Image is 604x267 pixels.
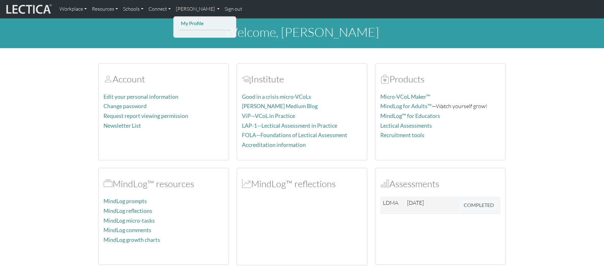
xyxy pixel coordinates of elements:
[103,74,224,85] h2: Account
[242,73,251,85] span: Account
[242,178,362,189] h2: MindLog™ reflections
[179,19,231,31] ul: [PERSON_NAME]
[242,103,318,109] a: [PERSON_NAME] Medium Blog
[89,3,120,16] a: Resources
[103,236,160,243] a: MindLog growth charts
[380,132,424,138] a: Recruitment tools
[380,178,389,189] span: Assessments
[222,3,245,16] a: Sign out
[380,178,501,189] h2: Assessments
[103,208,152,214] a: MindLog reflections
[380,102,501,111] p: —Watch yourself grow!
[103,178,224,189] h2: MindLog™ resources
[103,93,178,100] a: Edit your personal information
[242,113,295,119] a: ViP—VCoL in Practice
[103,178,113,189] span: MindLog™ resources
[242,132,347,138] a: FOLA—Foundations of Lectical Assessment
[380,113,440,119] a: MindLog™ for Educators
[242,142,306,148] a: Accreditation information
[407,199,424,206] span: [DATE]
[242,122,337,129] a: LAP-1—Lectical Assessment in Practice
[242,178,251,189] span: MindLog
[380,93,430,100] a: Micro-VCoL Maker™
[380,73,389,85] span: Products
[103,227,151,233] a: MindLog comments
[103,73,113,85] span: Account
[179,19,231,28] a: My Profile
[380,74,501,85] h2: Products
[242,74,362,85] h2: Institute
[103,103,147,109] a: Change password
[120,3,146,16] a: Schools
[380,122,432,129] a: Lectical Assessments
[103,122,141,129] a: Newsletter List
[5,3,52,15] img: lecticalive
[57,3,89,16] a: Workplace
[103,217,155,224] a: MindLog micro-tasks
[146,3,173,16] a: Connect
[103,198,147,204] a: MindLog prompts
[242,93,311,100] a: Good in a crisis micro-VCoLs
[380,103,432,109] a: MindLog for Adults™
[380,197,405,214] td: LDMA
[103,113,188,119] a: Request report viewing permission
[173,3,222,16] a: [PERSON_NAME]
